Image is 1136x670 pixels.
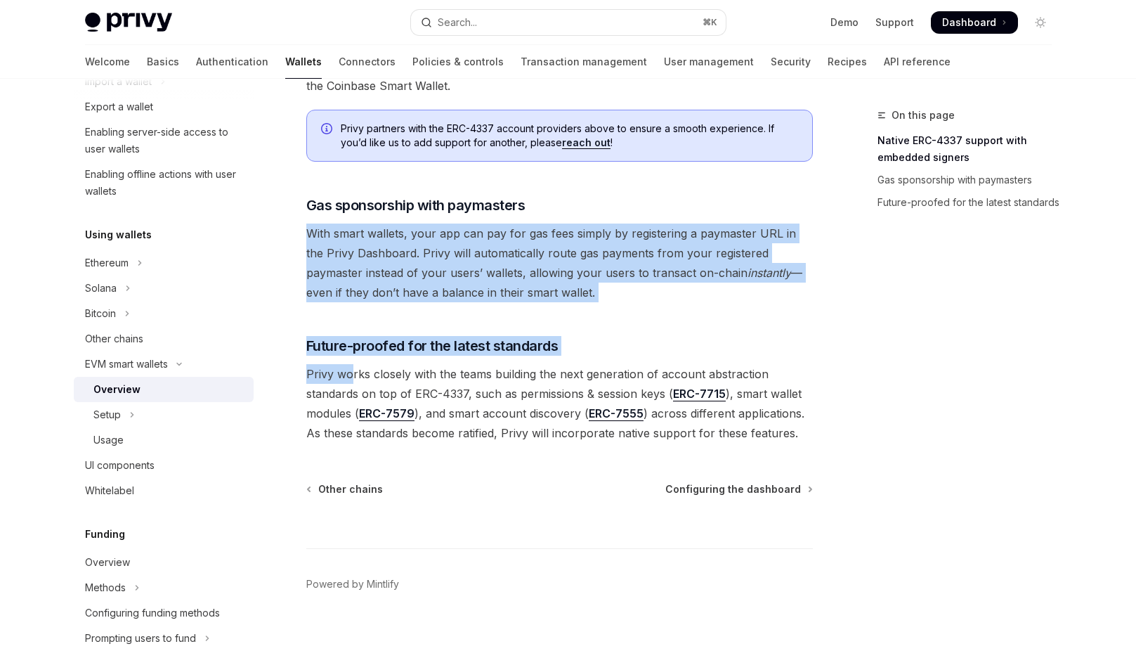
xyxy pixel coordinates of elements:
[321,123,335,137] svg: Info
[196,45,268,79] a: Authentication
[438,14,477,31] div: Search...
[892,107,955,124] span: On this page
[74,550,254,575] a: Overview
[747,266,791,280] em: instantly
[85,554,130,571] div: Overview
[85,482,134,499] div: Whitelabel
[306,336,559,356] span: Future-proofed for the latest standards
[562,136,611,149] a: reach out
[85,630,196,647] div: Prompting users to fund
[85,280,117,297] div: Solana
[85,98,153,115] div: Export a wallet
[74,94,254,120] a: Export a wallet
[341,122,798,150] span: Privy partners with the ERC-4337 account providers above to ensure a smooth experience. If you’d ...
[74,402,254,427] button: Toggle Setup section
[308,482,383,496] a: Other chains
[665,482,801,496] span: Configuring the dashboard
[93,406,121,423] div: Setup
[884,45,951,79] a: API reference
[85,305,116,322] div: Bitcoin
[306,224,813,302] span: With smart wallets, your app can pay for gas fees simply by registering a paymaster URL in the Pr...
[74,626,254,651] button: Toggle Prompting users to fund section
[85,45,130,79] a: Welcome
[339,45,396,79] a: Connectors
[85,226,152,243] h5: Using wallets
[85,356,168,373] div: EVM smart wallets
[828,45,867,79] a: Recipes
[74,575,254,600] button: Toggle Methods section
[74,427,254,453] a: Usage
[285,45,322,79] a: Wallets
[93,381,141,398] div: Overview
[74,377,254,402] a: Overview
[306,364,813,443] span: Privy works closely with the teams building the next generation of account abstraction standards ...
[85,526,125,543] h5: Funding
[942,15,996,30] span: Dashboard
[931,11,1018,34] a: Dashboard
[875,15,914,30] a: Support
[147,45,179,79] a: Basics
[74,301,254,326] button: Toggle Bitcoin section
[306,577,399,591] a: Powered by Mintlify
[74,600,254,626] a: Configuring funding methods
[877,191,1063,214] a: Future-proofed for the latest standards
[74,478,254,503] a: Whitelabel
[359,406,414,421] a: ERC-7579
[521,45,647,79] a: Transaction management
[85,457,155,474] div: UI components
[74,162,254,204] a: Enabling offline actions with user wallets
[589,406,644,421] a: ERC-7555
[411,10,726,35] button: Open search
[664,45,754,79] a: User management
[877,169,1063,191] a: Gas sponsorship with paymasters
[306,195,525,215] span: Gas sponsorship with paymasters
[412,45,504,79] a: Policies & controls
[85,13,172,32] img: light logo
[85,166,245,200] div: Enabling offline actions with user wallets
[318,482,383,496] span: Other chains
[74,250,254,276] button: Toggle Ethereum section
[85,605,220,621] div: Configuring funding methods
[877,129,1063,169] a: Native ERC-4337 support with embedded signers
[74,453,254,478] a: UI components
[74,120,254,162] a: Enabling server-side access to user wallets
[665,482,811,496] a: Configuring the dashboard
[74,276,254,301] button: Toggle Solana section
[85,579,126,596] div: Methods
[703,17,717,28] span: ⌘ K
[74,352,254,377] button: Toggle EVM smart wallets section
[830,15,858,30] a: Demo
[1029,11,1052,34] button: Toggle dark mode
[85,330,143,347] div: Other chains
[93,432,124,449] div: Usage
[85,124,245,157] div: Enabling server-side access to user wallets
[74,326,254,352] a: Other chains
[673,387,726,401] a: ERC-7715
[85,255,129,271] div: Ethereum
[771,45,811,79] a: Security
